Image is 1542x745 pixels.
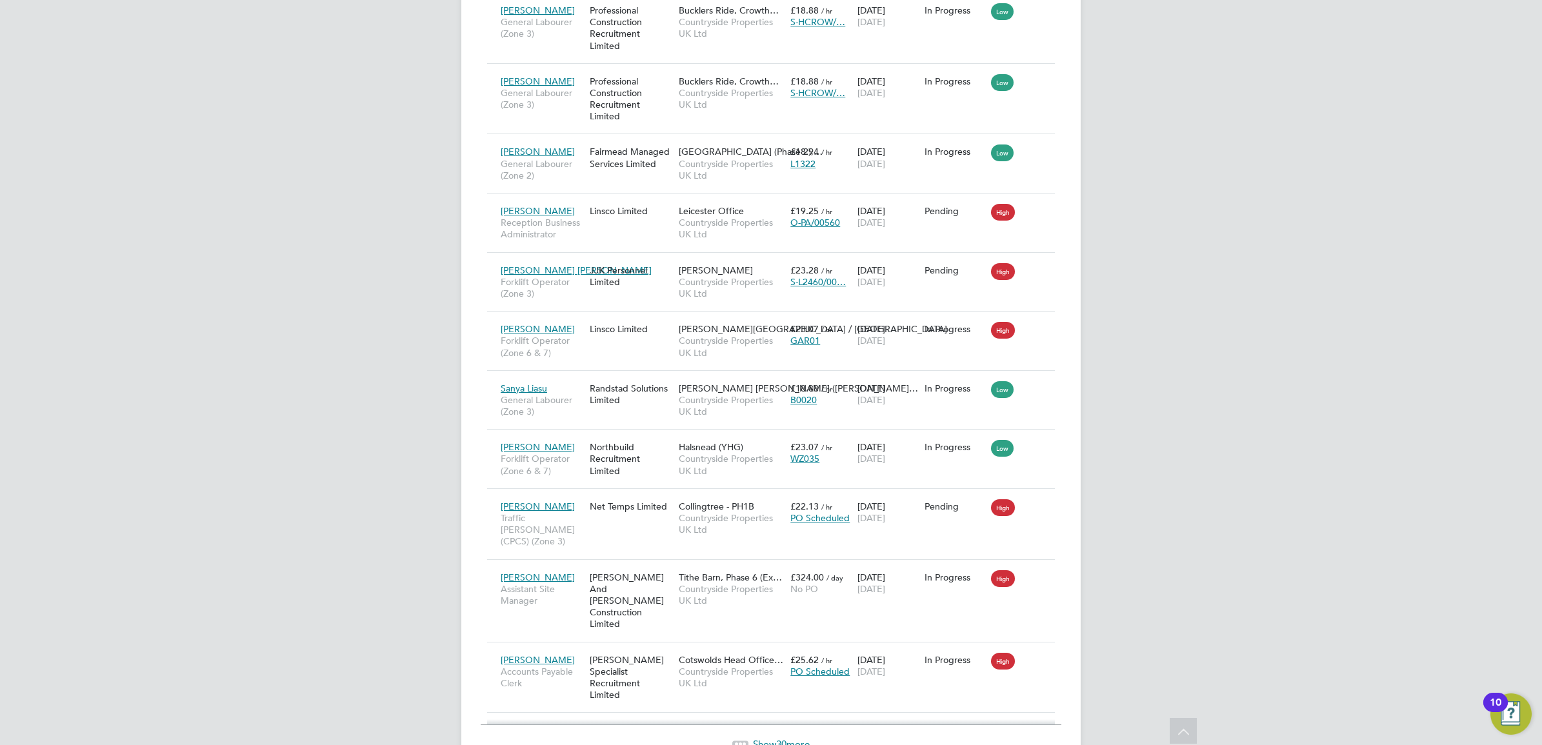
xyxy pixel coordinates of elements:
span: [DATE] [857,583,885,595]
div: [DATE] [854,258,921,294]
span: Countryside Properties UK Ltd [679,335,784,358]
span: £18.94 [790,146,819,157]
span: £23.07 [790,441,819,453]
span: Bucklers Ride, Crowth… [679,75,779,87]
span: O-PA/00560 [790,217,840,228]
span: Traffic [PERSON_NAME] (CPCS) (Zone 3) [501,512,583,548]
a: [PERSON_NAME]Traffic [PERSON_NAME] (CPCS) (Zone 3)Net Temps LimitedCollingtree - PH1BCountryside ... [497,493,1055,504]
span: S-HCROW/… [790,87,845,99]
span: Low [991,381,1014,398]
div: Net Temps Limited [586,494,676,519]
div: [PERSON_NAME] Specialist Recruitment Limited [586,648,676,708]
a: Sanya LiasuGeneral Labourer (Zone 3)Randstad Solutions Limited[PERSON_NAME] [PERSON_NAME] ([PERSO... [497,375,1055,386]
span: [PERSON_NAME] [PERSON_NAME] ([PERSON_NAME]… [679,382,918,394]
span: Countryside Properties UK Ltd [679,16,784,39]
div: Pending [925,501,985,512]
div: In Progress [925,5,985,16]
a: [PERSON_NAME]Reception Business AdministratorLinsco LimitedLeicester OfficeCountryside Properties... [497,198,1055,209]
div: Pending [925,205,985,217]
span: £19.25 [790,205,819,217]
a: [PERSON_NAME] [PERSON_NAME]Forklift Operator (Zone 3)JJK Personnel Limited[PERSON_NAME]Countrysid... [497,257,1055,268]
span: Low [991,3,1014,20]
span: High [991,263,1015,280]
div: [DATE] [854,376,921,412]
a: [PERSON_NAME]Accounts Payable Clerk[PERSON_NAME] Specialist Recruitment LimitedCotswolds Head Off... [497,647,1055,658]
div: In Progress [925,441,985,453]
span: £18.88 [790,75,819,87]
span: High [991,499,1015,516]
span: Forklift Operator (Zone 6 & 7) [501,453,583,476]
span: £18.88 [790,382,819,394]
span: S-HCROW/… [790,16,845,28]
span: Sanya Liasu [501,382,547,394]
a: [PERSON_NAME]Forklift Operator (Zone 6 & 7)Northbuild Recruitment LimitedHalsnead (YHG)Countrysid... [497,434,1055,445]
span: [GEOGRAPHIC_DATA] (Phase 2),… [679,146,823,157]
span: L1322 [790,158,816,170]
span: No PO [790,583,818,595]
div: [DATE] [854,565,921,601]
span: / hr [821,384,832,393]
div: [DATE] [854,139,921,175]
a: [PERSON_NAME]Forklift Operator (Zone 6 & 7)Linsco Limited[PERSON_NAME][GEOGRAPHIC_DATA] / [GEOGRA... [497,316,1055,327]
span: [DATE] [857,666,885,677]
span: [PERSON_NAME] [501,75,575,87]
div: Pending [925,264,985,276]
div: [DATE] [854,199,921,235]
span: Reception Business Administrator [501,217,583,240]
span: / hr [821,206,832,216]
span: £324.00 [790,571,824,583]
div: [DATE] [854,317,921,353]
div: In Progress [925,323,985,335]
a: [PERSON_NAME]Assistant Site Manager[PERSON_NAME] And [PERSON_NAME] Construction LimitedTithe Barn... [497,564,1055,575]
span: Countryside Properties UK Ltd [679,217,784,240]
span: [DATE] [857,276,885,288]
span: High [991,322,1015,339]
div: Linsco Limited [586,199,676,223]
span: [PERSON_NAME][GEOGRAPHIC_DATA] / [GEOGRAPHIC_DATA] [679,323,947,335]
span: [DATE] [857,512,885,524]
span: Halsnead (YHG) [679,441,743,453]
span: £22.13 [790,501,819,512]
span: Countryside Properties UK Ltd [679,87,784,110]
span: Forklift Operator (Zone 3) [501,276,583,299]
div: In Progress [925,571,985,583]
span: [DATE] [857,453,885,464]
span: Accounts Payable Clerk [501,666,583,689]
div: Randstad Solutions Limited [586,376,676,412]
span: Tithe Barn, Phase 6 (Ex… [679,571,782,583]
span: / hr [821,77,832,86]
span: Low [991,440,1014,457]
span: Countryside Properties UK Ltd [679,158,784,181]
div: Northbuild Recruitment Limited [586,435,676,483]
span: GAR01 [790,335,820,346]
span: [PERSON_NAME] [679,264,753,276]
a: [PERSON_NAME]General Labourer (Zone 3)Professional Construction Recruitment LimitedBucklers Ride,... [497,68,1055,79]
span: Countryside Properties UK Ltd [679,453,784,476]
span: Forklift Operator (Zone 6 & 7) [501,335,583,358]
span: Bucklers Ride, Crowth… [679,5,779,16]
div: [DATE] [854,69,921,105]
span: [PERSON_NAME] [501,323,575,335]
div: [DATE] [854,648,921,684]
div: JJK Personnel Limited [586,258,676,294]
span: £18.88 [790,5,819,16]
span: [DATE] [857,87,885,99]
span: [PERSON_NAME] [501,146,575,157]
div: Fairmead Managed Services Limited [586,139,676,175]
span: [PERSON_NAME] [501,205,575,217]
span: / hr [821,266,832,275]
span: WZ035 [790,453,819,464]
span: [PERSON_NAME] [501,654,575,666]
span: High [991,653,1015,670]
span: Countryside Properties UK Ltd [679,583,784,606]
div: In Progress [925,75,985,87]
span: S-L2460/00… [790,276,846,288]
span: Low [991,74,1014,91]
span: [PERSON_NAME] [501,501,575,512]
span: General Labourer (Zone 3) [501,394,583,417]
div: In Progress [925,654,985,666]
span: Leicester Office [679,205,744,217]
span: [DATE] [857,335,885,346]
div: In Progress [925,382,985,394]
span: £23.28 [790,264,819,276]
